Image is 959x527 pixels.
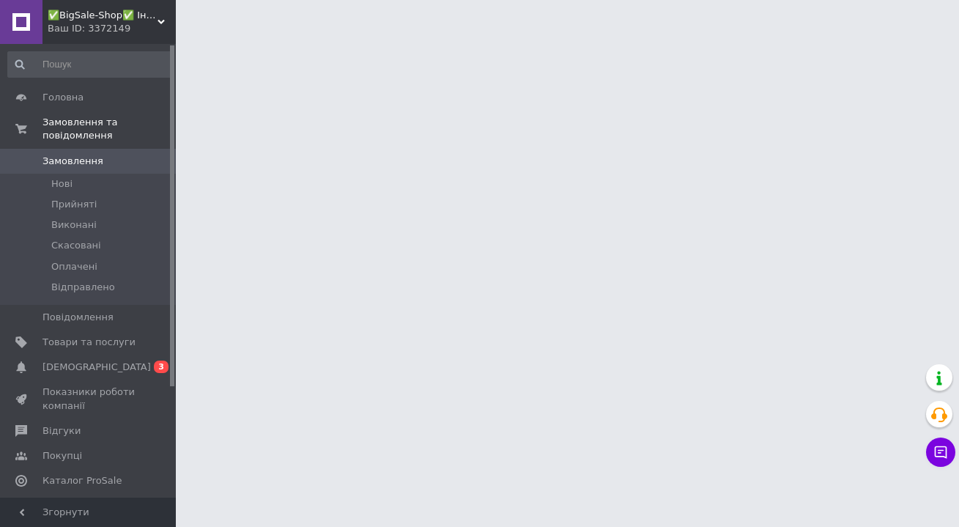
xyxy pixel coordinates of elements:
span: Скасовані [51,239,101,252]
span: Прийняті [51,198,97,211]
button: Чат з покупцем [926,438,955,467]
span: 3 [154,361,169,373]
span: Замовлення [42,155,103,168]
span: Показники роботи компанії [42,386,136,412]
span: [DEMOGRAPHIC_DATA] [42,361,151,374]
span: Замовлення та повідомлення [42,116,176,142]
span: Покупці [42,449,82,462]
span: ✅️BigSale-Shop✅️ Інтернет-Магазин [48,9,158,22]
span: Виконані [51,218,97,232]
div: Ваш ID: 3372149 [48,22,176,35]
span: Повідомлення [42,311,114,324]
input: Пошук [7,51,172,78]
span: Оплачені [51,260,97,273]
span: Нові [51,177,73,191]
span: Головна [42,91,84,104]
span: Каталог ProSale [42,474,122,487]
span: Відправлено [51,281,115,294]
span: Відгуки [42,424,81,438]
span: Товари та послуги [42,336,136,349]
